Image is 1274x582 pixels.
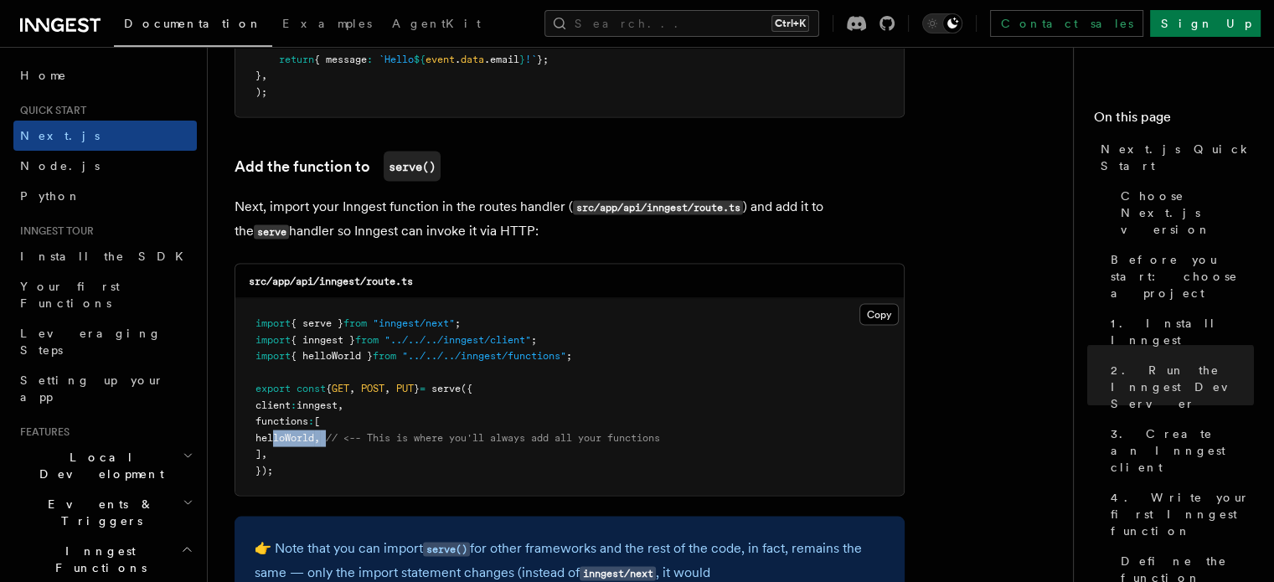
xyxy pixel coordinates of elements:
[261,448,267,460] span: ,
[1111,425,1254,476] span: 3. Create an Inngest client
[525,54,537,65] span: !`
[13,104,86,117] span: Quick start
[308,415,314,427] span: :
[1104,419,1254,482] a: 3. Create an Inngest client
[423,540,470,556] a: serve()
[402,350,566,362] span: "../../../inngest/functions"
[431,383,461,394] span: serve
[384,152,441,182] code: serve()
[255,383,291,394] span: export
[20,159,100,173] span: Node.js
[254,225,289,239] code: serve
[20,327,162,357] span: Leveraging Steps
[326,432,660,444] span: // <-- This is where you'll always add all your functions
[580,567,656,581] code: inngest/next
[1104,308,1254,355] a: 1. Install Inngest
[13,365,197,412] a: Setting up your app
[13,224,94,238] span: Inngest tour
[13,151,197,181] a: Node.js
[13,271,197,318] a: Your first Functions
[1111,362,1254,412] span: 2. Run the Inngest Dev Server
[384,383,390,394] span: ,
[297,383,326,394] span: const
[461,54,484,65] span: data
[420,383,426,394] span: =
[1111,489,1254,539] span: 4. Write your first Inngest function
[13,241,197,271] a: Install the SDK
[13,181,197,211] a: Python
[13,449,183,482] span: Local Development
[1104,482,1254,546] a: 4. Write your first Inngest function
[382,5,491,45] a: AgentKit
[519,54,525,65] span: }
[392,17,481,30] span: AgentKit
[537,54,549,65] span: };
[255,448,261,460] span: ]
[373,317,455,329] span: "inngest/next"
[255,86,267,98] span: );
[255,350,291,362] span: import
[261,70,267,81] span: ,
[314,54,367,65] span: { message
[279,54,314,65] span: return
[1104,245,1254,308] a: Before you start: choose a project
[255,415,308,427] span: functions
[414,383,420,394] span: }
[255,399,291,411] span: client
[367,54,373,65] span: :
[484,54,519,65] span: .email
[338,399,343,411] span: ,
[922,13,962,33] button: Toggle dark mode
[771,15,809,32] kbd: Ctrl+K
[13,60,197,90] a: Home
[291,334,355,346] span: { inngest }
[314,415,320,427] span: [
[13,442,197,489] button: Local Development
[255,70,261,81] span: }
[20,250,193,263] span: Install the SDK
[235,195,905,244] p: Next, import your Inngest function in the routes handler ( ) and add it to the handler so Inngest...
[361,383,384,394] span: POST
[461,383,472,394] span: ({
[249,276,413,287] code: src/app/api/inngest/route.ts
[13,425,70,439] span: Features
[373,350,396,362] span: from
[1101,141,1254,174] span: Next.js Quick Start
[13,489,197,536] button: Events & Triggers
[20,280,120,310] span: Your first Functions
[255,334,291,346] span: import
[349,383,355,394] span: ,
[355,334,379,346] span: from
[332,383,349,394] span: GET
[13,496,183,529] span: Events & Triggers
[20,189,81,203] span: Python
[1114,181,1254,245] a: Choose Next.js version
[291,350,373,362] span: { helloWorld }
[255,432,314,444] span: helloWorld
[326,383,332,394] span: {
[291,317,343,329] span: { serve }
[255,317,291,329] span: import
[20,67,67,84] span: Home
[1150,10,1261,37] a: Sign Up
[566,350,572,362] span: ;
[272,5,382,45] a: Examples
[1111,315,1254,348] span: 1. Install Inngest
[124,17,262,30] span: Documentation
[1094,134,1254,181] a: Next.js Quick Start
[20,373,164,404] span: Setting up your app
[990,10,1143,37] a: Contact sales
[13,121,197,151] a: Next.js
[531,334,537,346] span: ;
[235,152,441,182] a: Add the function toserve()
[384,334,531,346] span: "../../../inngest/client"
[414,54,426,65] span: ${
[573,201,743,215] code: src/app/api/inngest/route.ts
[282,17,372,30] span: Examples
[455,317,461,329] span: ;
[13,318,197,365] a: Leveraging Steps
[1111,251,1254,301] span: Before you start: choose a project
[455,54,461,65] span: .
[314,432,320,444] span: ,
[396,383,414,394] span: PUT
